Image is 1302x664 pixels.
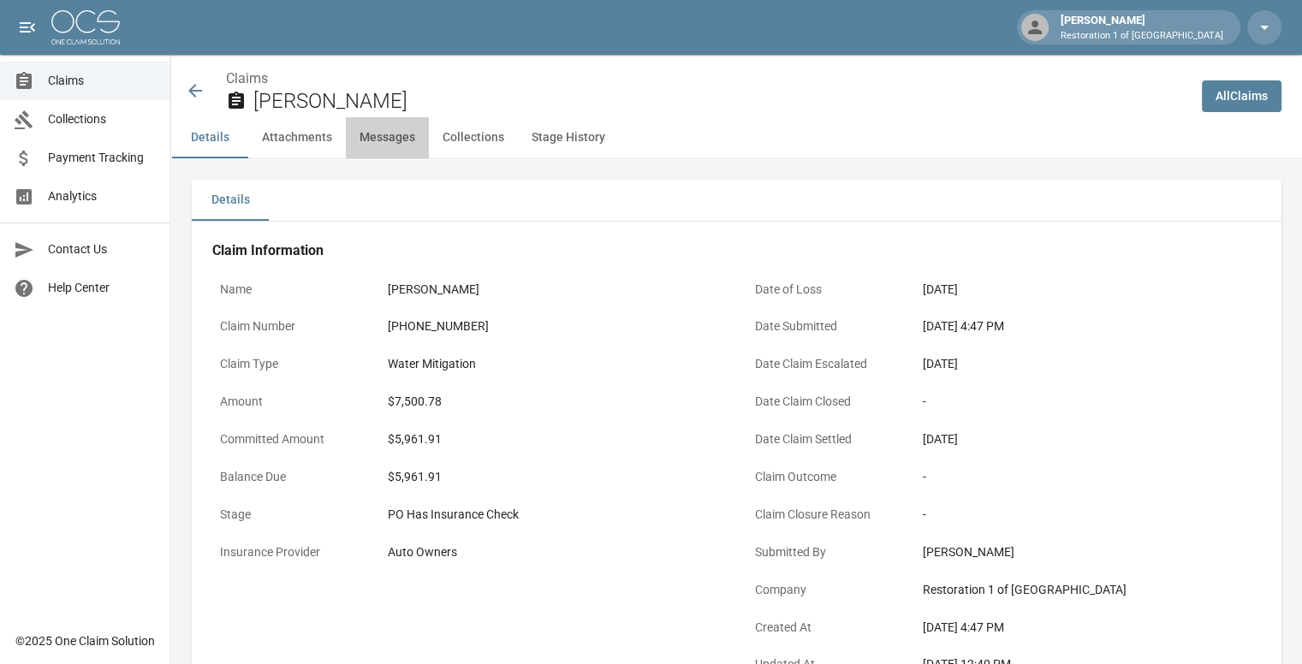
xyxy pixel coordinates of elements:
p: Balance Due [212,460,366,494]
span: Analytics [48,187,157,205]
button: Details [171,117,248,158]
div: [DATE] 4:47 PM [923,619,1254,637]
div: [DATE] [923,281,1254,299]
div: [PHONE_NUMBER] [388,317,719,335]
span: Contact Us [48,240,157,258]
div: Water Mitigation [388,355,719,373]
div: [DATE] 4:47 PM [923,317,1254,335]
h4: Claim Information [212,242,1261,259]
div: [PERSON_NAME] [388,281,719,299]
span: Collections [48,110,157,128]
span: Help Center [48,279,157,297]
button: open drawer [10,10,45,44]
div: anchor tabs [171,117,1302,158]
p: Committed Amount [212,423,366,456]
div: Auto Owners [388,543,719,561]
div: - [923,468,1254,486]
a: AllClaims [1202,80,1281,112]
p: Submitted By [747,536,901,569]
div: - [923,506,1254,524]
div: $7,500.78 [388,393,719,411]
p: Claim Closure Reason [747,498,901,531]
div: $5,961.91 [388,430,719,448]
div: © 2025 One Claim Solution [15,632,155,649]
p: Insurance Provider [212,536,366,569]
p: Company [747,573,901,607]
div: PO Has Insurance Check [388,506,719,524]
div: Restoration 1 of [GEOGRAPHIC_DATA] [923,581,1254,599]
nav: breadcrumb [226,68,1188,89]
p: Date Submitted [747,310,901,343]
button: Stage History [518,117,619,158]
p: Date of Loss [747,273,901,306]
p: Restoration 1 of [GEOGRAPHIC_DATA] [1061,29,1223,44]
button: Details [192,180,269,221]
h2: [PERSON_NAME] [253,89,1188,114]
div: - [923,393,1254,411]
a: Claims [226,70,268,86]
button: Collections [429,117,518,158]
div: $5,961.91 [388,468,719,486]
p: Stage [212,498,366,531]
p: Date Claim Closed [747,385,901,418]
div: [DATE] [923,355,1254,373]
span: Claims [48,72,157,90]
p: Name [212,273,366,306]
div: [PERSON_NAME] [923,543,1254,561]
p: Created At [747,611,901,644]
button: Messages [346,117,429,158]
span: Payment Tracking [48,149,157,167]
p: Claim Number [212,310,366,343]
div: [PERSON_NAME] [1054,12,1230,43]
p: Amount [212,385,366,418]
button: Attachments [248,117,346,158]
div: details tabs [192,180,1281,221]
img: ocs-logo-white-transparent.png [51,10,120,44]
p: Claim Type [212,347,366,381]
p: Date Claim Escalated [747,347,901,381]
div: [DATE] [923,430,1254,448]
p: Claim Outcome [747,460,901,494]
p: Date Claim Settled [747,423,901,456]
